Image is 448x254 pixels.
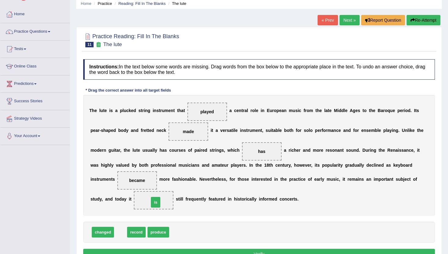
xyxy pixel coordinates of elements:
span: 11 [85,42,94,47]
b: c [336,128,339,133]
b: e [144,128,146,133]
b: n [364,128,366,133]
b: c [169,148,172,153]
b: e [168,108,171,113]
a: Home [0,6,70,21]
b: p [315,128,318,133]
b: r [300,128,301,133]
b: a [197,148,200,153]
b: s [156,108,159,113]
b: i [114,148,115,153]
b: s [210,148,212,153]
button: Report Question [361,15,405,25]
b: r [213,148,215,153]
b: o [306,128,309,133]
b: e [256,108,258,113]
span: Drop target [187,103,227,121]
b: o [355,128,357,133]
b: d [341,108,344,113]
b: e [361,128,364,133]
b: e [111,128,113,133]
b: e [93,128,95,133]
b: i [215,148,216,153]
b: u [390,108,393,113]
b: . [411,108,412,113]
b: e [379,128,381,133]
b: s [244,128,246,133]
b: T [89,108,92,113]
b: i [404,108,405,113]
b: m [309,108,313,113]
b: c [234,108,236,113]
b: a [331,128,334,133]
b: a [116,148,119,153]
b: u [134,148,137,153]
b: s [222,148,224,153]
b: u [174,148,177,153]
b: I [414,108,415,113]
a: Reading: Fill In The Blanks [118,1,165,6]
b: h [103,128,106,133]
b: s [110,108,113,113]
b: a [115,108,118,113]
b: i [409,128,410,133]
b: n [333,128,336,133]
b: a [131,128,133,133]
b: r [160,108,162,113]
b: r [326,128,327,133]
b: e [235,128,238,133]
b: h [370,108,373,113]
b: t [183,108,185,113]
b: t [315,108,317,113]
a: Next » [340,15,360,25]
b: s [227,128,229,133]
b: o [252,108,255,113]
b: t [148,128,149,133]
b: l [123,108,124,113]
b: u [101,108,103,113]
b: t [146,128,148,133]
a: « Prev [318,15,338,25]
b: n [171,108,173,113]
b: l [344,108,345,113]
b: e [131,108,133,113]
b: a [215,128,218,133]
b: n [241,128,244,133]
b: u [111,148,114,153]
a: Practice Questions [0,23,70,38]
b: d [133,108,136,113]
b: d [113,128,116,133]
a: Predictions [0,75,70,91]
b: a [95,128,98,133]
b: U [402,128,405,133]
b: n [104,148,106,153]
b: n [156,128,159,133]
b: p [91,128,93,133]
b: f [296,128,297,133]
b: d [151,128,154,133]
b: e [355,108,358,113]
b: r [320,128,322,133]
b: g [148,108,151,113]
b: f [304,108,305,113]
span: Drop target [169,122,208,141]
b: m [165,108,168,113]
b: n [346,128,348,133]
b: i [271,128,272,133]
b: a [381,108,383,113]
b: m [371,128,375,133]
span: played [200,109,214,114]
b: e [138,148,140,153]
b: r [177,148,178,153]
b: i [233,128,234,133]
b: a [387,128,389,133]
b: s [304,128,306,133]
b: t [177,108,179,113]
b: t [141,108,142,113]
a: Online Class [0,58,70,73]
b: p [276,108,279,113]
b: t [369,108,371,113]
b: i [144,108,145,113]
b: o [364,108,367,113]
b: a [229,128,232,133]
